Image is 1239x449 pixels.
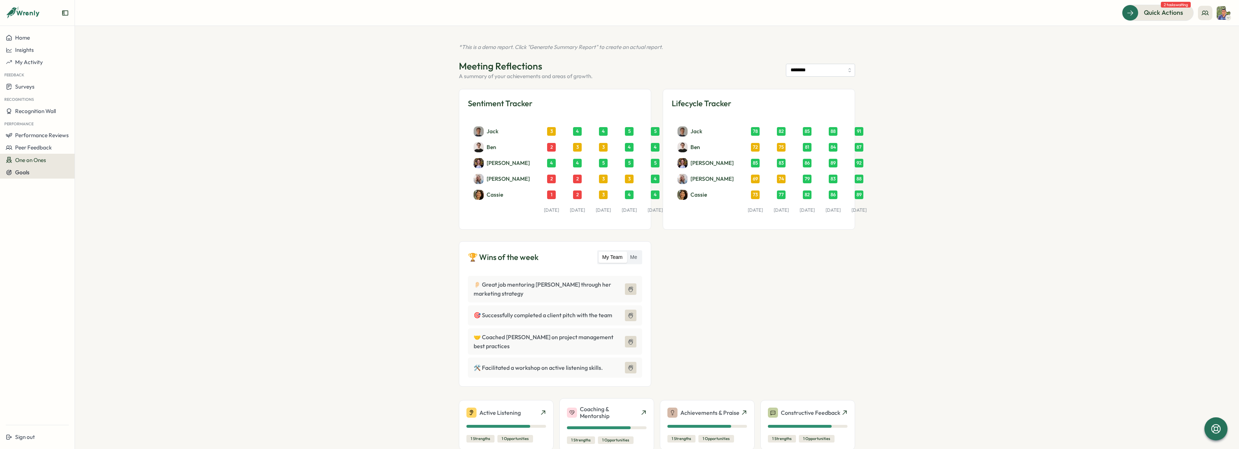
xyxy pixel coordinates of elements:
span: Insights [15,46,34,53]
span: Goals [15,169,30,176]
span: 2 tasks waiting [1161,2,1191,8]
button: Quick Actions [1122,5,1194,21]
h3: 🏆 Wins of the week [468,252,538,263]
p: Ben [690,143,700,151]
div: 2 [547,175,556,183]
div: 77 [777,190,786,199]
span: My Activity [15,59,43,66]
h3: Sentiment Tracker [468,98,532,109]
p: [PERSON_NAME] [487,159,530,167]
div: 2 [573,175,582,183]
div: 1 Strengths [768,435,796,443]
img: Ben [474,142,484,152]
div: 5 [599,159,608,167]
div: 1 Strengths [667,435,695,443]
div: [DATE] [616,206,642,215]
div: 5 [651,127,659,136]
div: 81 [803,143,811,152]
img: Varghese [1217,6,1230,20]
div: 87 [855,143,863,152]
div: 5 [625,127,634,136]
div: 75 [777,143,786,152]
button: Expand sidebar [62,9,69,17]
img: Cassie [677,190,688,200]
div: 🛠️ Facilitated a workshop on active listening skills. [468,358,642,378]
span: Performance Reviews [15,132,69,139]
img: Jack [474,126,484,136]
p: [PERSON_NAME] [690,175,734,183]
p: Cassie [487,191,503,199]
div: 74 [777,175,786,183]
div: 79 [803,175,811,183]
p: [PERSON_NAME] [487,175,530,183]
div: [DATE] [846,206,872,215]
div: [DATE] [642,206,668,215]
h3: Lifecycle Tracker [672,98,731,109]
p: Ben [487,143,496,151]
div: 82 [803,190,811,199]
div: 1 [547,190,556,199]
div: 82 [777,127,786,136]
div: 3 [625,175,634,183]
p: Coaching & Mentorship [580,406,639,419]
div: 4 [651,175,659,183]
div: 83 [829,175,837,183]
div: 89 [829,159,837,167]
div: 84 [829,143,837,152]
p: Constructive Feedback [781,409,840,416]
div: 85 [803,127,811,136]
div: 91 [855,127,863,136]
span: Home [15,34,30,41]
div: 1 Opportunities [598,436,634,444]
span: Surveys [15,83,35,90]
p: A summary of your achievements and areas of growth. [459,72,592,80]
div: [DATE] [590,206,616,215]
span: One on Ones [15,157,46,163]
div: 72 [751,143,760,152]
div: 89 [855,190,863,199]
div: 🤝 Coached [PERSON_NAME] on project management best practices [468,328,642,355]
div: 92 [855,159,863,167]
img: Cassie [474,190,484,200]
div: 4 [599,127,608,136]
div: 4 [625,143,634,152]
div: 3 [599,190,608,199]
h1: Meeting Reflections [459,60,592,72]
img: Mary [474,158,484,168]
div: [DATE] [564,206,590,215]
label: Me [627,252,641,263]
p: Jack [690,127,702,135]
div: 69 [751,175,760,183]
div: [DATE] [794,206,820,215]
span: Sign out [15,434,35,440]
div: 4 [651,143,659,152]
div: 4 [573,159,582,167]
div: 5 [625,159,634,167]
p: Cassie [690,191,707,199]
div: [DATE] [742,206,768,215]
div: 1 Opportunities [698,435,734,443]
p: Achievements & Praise [680,409,739,416]
span: Recognition Wall [15,108,56,115]
div: 4 [573,127,582,136]
div: 1 Opportunities [497,435,533,443]
div: 2 [547,143,556,152]
div: 86 [803,159,811,167]
span: Peer Feedback [15,144,52,151]
div: 3 [573,143,582,152]
div: 👂🏻 Great job mentoring [PERSON_NAME] through her marketing strategy [468,276,642,302]
div: 86 [829,190,837,199]
div: 4 [547,159,556,167]
span: Quick Actions [1144,8,1183,17]
div: 88 [829,127,837,136]
p: Jack [487,127,498,135]
div: [DATE] [820,206,846,215]
div: 3 [599,175,608,183]
div: 4 [651,190,659,199]
div: 73 [751,190,760,199]
div: 88 [855,175,863,183]
div: *This is a demo report. Click "Generate Summary Report" to create an actual report. [459,43,855,51]
div: 4 [625,190,634,199]
img: Ben [677,142,688,152]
